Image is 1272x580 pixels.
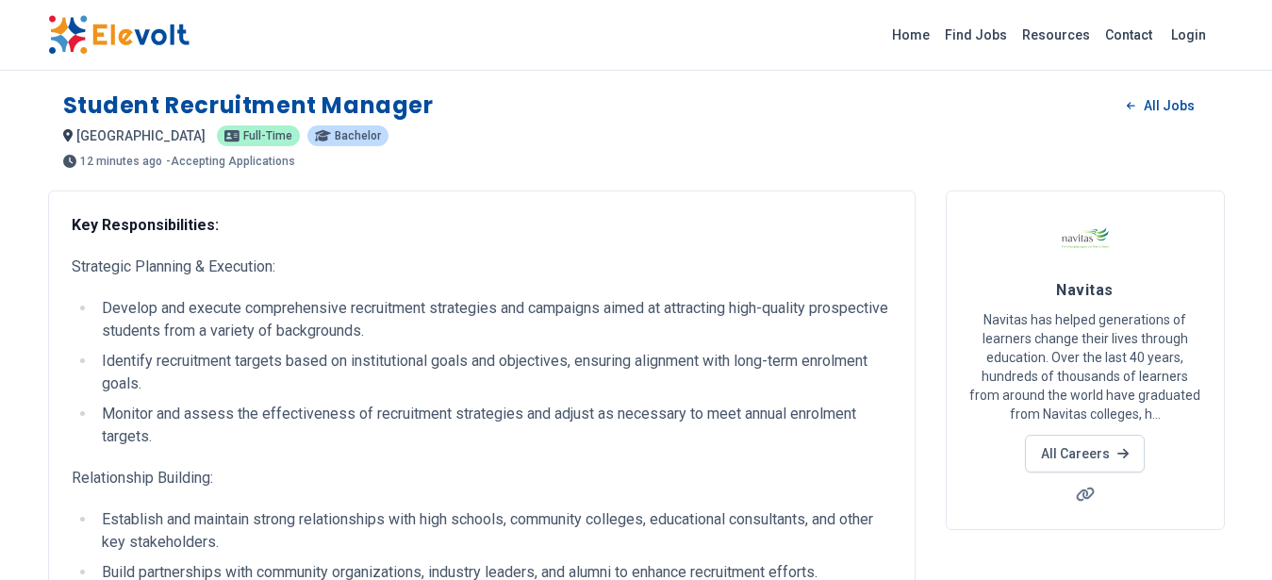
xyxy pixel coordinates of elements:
[335,130,381,141] span: Bachelor
[48,15,190,55] img: Elevolt
[80,156,162,167] span: 12 minutes ago
[72,467,892,489] p: Relationship Building:
[937,20,1015,50] a: Find Jobs
[76,128,206,143] span: [GEOGRAPHIC_DATA]
[1098,20,1160,50] a: Contact
[63,91,434,121] h1: Student Recruitment Manager
[166,156,295,167] p: - Accepting Applications
[96,350,892,395] li: Identify recruitment targets based on institutional goals and objectives, ensuring alignment with...
[243,130,292,141] span: Full-time
[884,20,937,50] a: Home
[72,256,892,278] p: Strategic Planning & Execution:
[1160,16,1217,54] a: Login
[1112,91,1209,120] a: All Jobs
[1062,214,1109,261] img: Navitas
[96,297,892,342] li: Develop and execute comprehensive recruitment strategies and campaigns aimed at attracting high-q...
[1015,20,1098,50] a: Resources
[96,403,892,448] li: Monitor and assess the effectiveness of recruitment strategies and adjust as necessary to meet an...
[1056,281,1113,299] span: Navitas
[969,310,1201,423] p: Navitas has helped generations of learners change their lives through education. Over the last 40...
[96,508,892,554] li: Establish and maintain strong relationships with high schools, community colleges, educational co...
[72,216,219,234] strong: Key Responsibilities:
[1025,435,1145,472] a: All Careers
